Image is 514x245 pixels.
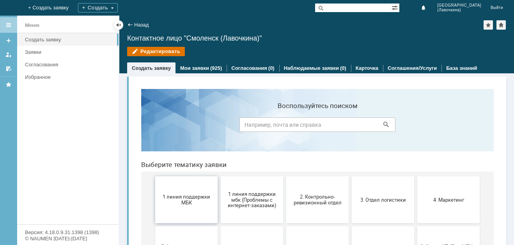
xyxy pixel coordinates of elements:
[437,8,481,12] span: (Лавочкина)
[219,114,277,120] span: 3. Отдел логистики
[2,62,15,75] a: Мои согласования
[285,214,342,220] span: Финансовый отдел
[86,144,148,190] button: 6. Закупки
[20,194,83,240] button: Бухгалтерия (для мбк)
[388,65,437,71] a: Соглашения/Услуги
[392,4,399,11] span: Расширенный поиск
[484,20,493,30] div: Добавить в избранное
[340,65,346,71] div: (0)
[154,211,211,223] span: Отдел-ИТ (Битрикс24 и CRM)
[219,214,277,220] span: Отдел-ИТ (Офис)
[219,164,277,170] span: 8. Отдел качества
[284,65,339,71] a: Наблюдаемые заявки
[86,94,148,140] button: 1 линия поддержки мбк (Проблемы с интернет-заказами)
[282,194,345,240] button: Финансовый отдел
[78,3,118,12] div: Создать
[22,34,117,46] a: Создать заявку
[105,35,261,49] input: Например, почта или справка
[23,161,80,173] span: 5. Административно-хозяйственный отдел
[285,161,342,173] span: 9. Отдел-ИТ (Для МБК и Пекарни)
[496,20,506,30] div: Сделать домашней страницей
[23,111,80,123] span: 1 линия поддержки МБК
[25,37,114,43] div: Создать заявку
[2,48,15,61] a: Мои заявки
[20,144,83,190] button: 5. Административно-хозяйственный отдел
[88,164,146,170] span: 6. Закупки
[210,65,222,71] div: (925)
[154,111,211,123] span: 2. Контрольно-ревизионный отдел
[2,34,15,47] a: Создать заявку
[22,46,117,58] a: Заявки
[105,19,261,27] label: Воспользуйтесь поиском
[154,164,211,170] span: 7. Служба безопасности
[127,34,506,42] div: Контактное лицо "Смоленск (Лавочкина)"
[86,194,148,240] button: Отдел ИТ (1С)
[217,144,279,190] button: 8. Отдел качества
[22,59,117,71] a: Согласования
[25,49,114,55] div: Заявки
[25,230,111,235] div: Версия: 4.18.0.9.31.1398 (1398)
[114,20,123,30] div: Скрыть меню
[151,144,214,190] button: 7. Служба безопасности
[88,108,146,126] span: 1 линия поддержки мбк (Проблемы с интернет-заказами)
[356,65,378,71] a: Карточка
[180,65,209,71] a: Мои заявки
[20,94,83,140] button: 1 линия поддержки МБК
[446,65,477,71] a: База знаний
[88,214,146,220] span: Отдел ИТ (1С)
[282,94,345,140] button: 4. Маркетинг
[282,144,345,190] button: 9. Отдел-ИТ (Для МБК и Пекарни)
[151,194,214,240] button: Отдел-ИТ (Битрикс24 и CRM)
[231,65,267,71] a: Согласования
[6,78,359,86] header: Выберите тематику заявки
[217,94,279,140] button: 3. Отдел логистики
[25,74,105,80] div: Избранное
[437,3,481,8] span: [GEOGRAPHIC_DATA]
[25,236,111,241] div: © NAUMEN [DATE]-[DATE]
[25,21,39,30] div: Меню
[217,194,279,240] button: Отдел-ИТ (Офис)
[25,62,114,67] div: Согласования
[285,114,342,120] span: 4. Маркетинг
[23,214,80,220] span: Бухгалтерия (для мбк)
[134,22,149,28] a: Назад
[268,65,275,71] div: (0)
[132,65,171,71] a: Создать заявку
[151,94,214,140] button: 2. Контрольно-ревизионный отдел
